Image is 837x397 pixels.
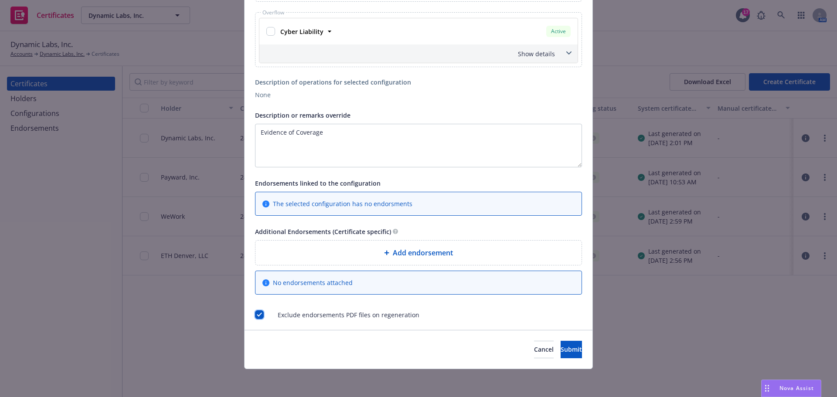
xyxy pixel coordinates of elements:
div: Show details [259,44,578,63]
div: None [255,90,582,99]
span: Additional Endorsements (Certificate specific) [255,227,391,236]
span: Active [550,27,567,35]
span: Exclude endorsements PDF files on regeneration [278,310,419,319]
span: Add endorsement [393,248,453,258]
div: Drag to move [762,380,772,397]
span: Submit [561,345,582,353]
span: Cancel [534,345,554,353]
span: Overflow [261,10,286,15]
textarea: Input description [255,124,582,167]
span: Description or remarks override [255,111,350,119]
button: Nova Assist [761,380,821,397]
span: Endorsements linked to the configuration [255,179,381,187]
div: Add endorsement [255,240,582,265]
button: Submit [561,341,582,358]
button: Cancel [534,341,554,358]
div: Description of operations for selected configuration [255,78,582,87]
span: Nova Assist [779,384,814,392]
div: Show details [261,49,555,58]
strong: Cyber Liability [280,27,323,36]
span: No endorsements attached [273,278,353,287]
span: The selected configuration has no endorsments [273,199,412,208]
